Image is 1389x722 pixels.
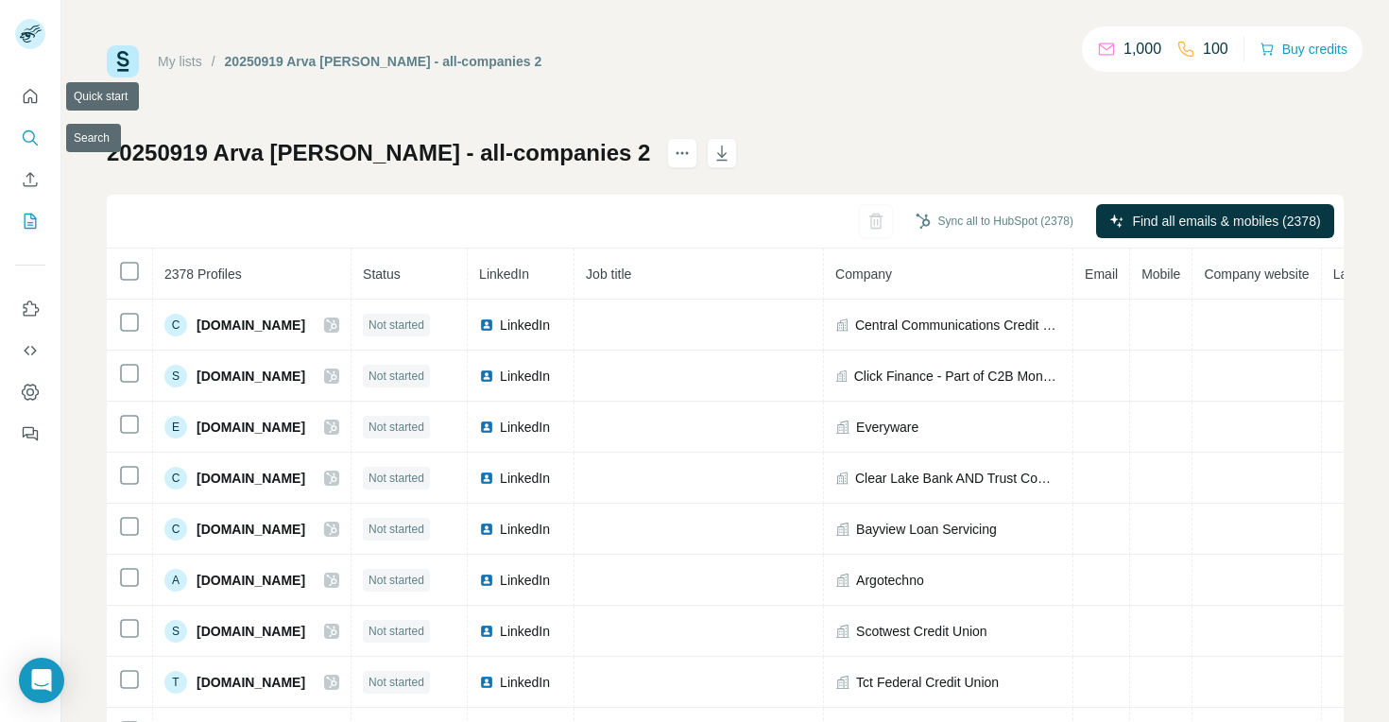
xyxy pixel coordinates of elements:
[197,469,305,488] span: [DOMAIN_NAME]
[1085,266,1118,282] span: Email
[500,571,550,590] span: LinkedIn
[369,623,424,640] span: Not started
[164,518,187,541] div: C
[107,45,139,77] img: Surfe Logo
[855,469,1061,488] span: Clear Lake Bank AND Trust Company
[1123,38,1161,60] p: 1,000
[15,334,45,368] button: Use Surfe API
[856,418,918,437] span: Everyware
[369,317,424,334] span: Not started
[500,316,550,335] span: LinkedIn
[19,658,64,703] div: Open Intercom Messenger
[1260,36,1347,62] button: Buy credits
[164,569,187,592] div: A
[15,292,45,326] button: Use Surfe on LinkedIn
[854,367,1061,386] span: Click Finance - Part of C2B Money Group
[1204,266,1309,282] span: Company website
[369,470,424,487] span: Not started
[500,520,550,539] span: LinkedIn
[158,54,202,69] a: My lists
[1333,266,1383,282] span: Landline
[197,316,305,335] span: [DOMAIN_NAME]
[197,571,305,590] span: [DOMAIN_NAME]
[107,138,650,168] h1: 20250919 Arva [PERSON_NAME] - all-companies 2
[197,367,305,386] span: [DOMAIN_NAME]
[500,622,550,641] span: LinkedIn
[15,417,45,451] button: Feedback
[479,420,494,435] img: LinkedIn logo
[902,207,1087,235] button: Sync all to HubSpot (2378)
[369,419,424,436] span: Not started
[1141,266,1180,282] span: Mobile
[197,520,305,539] span: [DOMAIN_NAME]
[15,204,45,238] button: My lists
[500,673,550,692] span: LinkedIn
[164,620,187,643] div: S
[479,522,494,537] img: LinkedIn logo
[500,367,550,386] span: LinkedIn
[164,266,242,282] span: 2378 Profiles
[479,266,529,282] span: LinkedIn
[1132,212,1320,231] span: Find all emails & mobiles (2378)
[164,314,187,336] div: C
[479,573,494,588] img: LinkedIn logo
[479,675,494,690] img: LinkedIn logo
[856,571,924,590] span: Argotechno
[164,467,187,490] div: C
[500,469,550,488] span: LinkedIn
[369,368,424,385] span: Not started
[479,624,494,639] img: LinkedIn logo
[197,622,305,641] span: [DOMAIN_NAME]
[164,365,187,387] div: S
[369,521,424,538] span: Not started
[369,674,424,691] span: Not started
[15,79,45,113] button: Quick start
[164,416,187,438] div: E
[369,572,424,589] span: Not started
[15,375,45,409] button: Dashboard
[164,671,187,694] div: T
[197,673,305,692] span: [DOMAIN_NAME]
[856,673,999,692] span: Tct Federal Credit Union
[197,418,305,437] span: [DOMAIN_NAME]
[586,266,631,282] span: Job title
[856,520,997,539] span: Bayview Loan Servicing
[667,138,697,168] button: actions
[363,266,401,282] span: Status
[855,316,1061,335] span: Central Communications Credit Union
[212,52,215,71] li: /
[225,52,542,71] div: 20250919 Arva [PERSON_NAME] - all-companies 2
[479,369,494,384] img: LinkedIn logo
[1203,38,1228,60] p: 100
[1096,204,1334,238] button: Find all emails & mobiles (2378)
[835,266,892,282] span: Company
[500,418,550,437] span: LinkedIn
[479,318,494,333] img: LinkedIn logo
[15,163,45,197] button: Enrich CSV
[856,622,987,641] span: Scotwest Credit Union
[479,471,494,486] img: LinkedIn logo
[15,121,45,155] button: Search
